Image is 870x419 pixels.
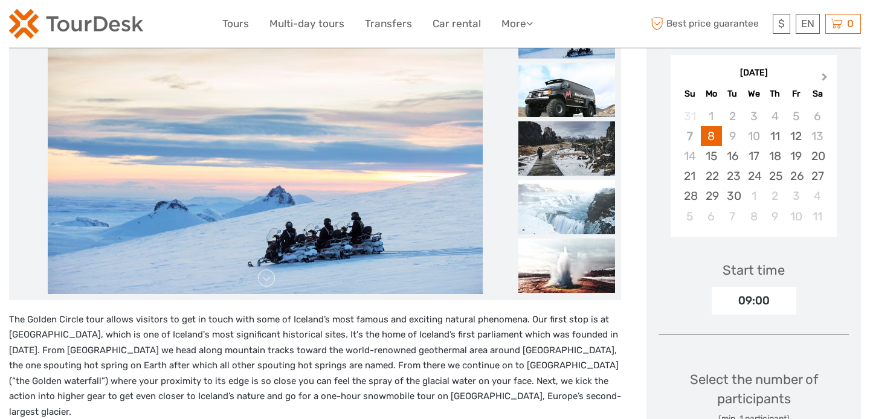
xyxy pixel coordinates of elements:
div: Not available Sunday, August 31st, 2025 [679,106,700,126]
div: Choose Thursday, October 9th, 2025 [764,206,785,226]
div: Choose Sunday, September 21st, 2025 [679,166,700,186]
div: Choose Thursday, September 25th, 2025 [764,166,785,186]
div: Not available Tuesday, September 2nd, 2025 [722,106,743,126]
div: Choose Wednesday, October 8th, 2025 [743,206,764,226]
div: Not available Friday, September 5th, 2025 [785,106,807,126]
div: Choose Sunday, September 28th, 2025 [679,186,700,206]
div: Choose Monday, October 6th, 2025 [701,206,722,226]
div: Choose Sunday, October 5th, 2025 [679,206,700,226]
div: Not available Wednesday, September 10th, 2025 [743,126,764,146]
div: Not available Saturday, September 6th, 2025 [807,106,828,126]
div: EN [796,14,820,34]
img: 120-15d4194f-c635-41b9-a512-a3cb382bfb57_logo_small.png [9,9,143,39]
img: e24f46e7e7e04a9ebabfe6858eed8ac3_main_slider.jpg [48,4,483,294]
span: Best price guarantee [648,14,770,34]
a: Tours [222,15,249,33]
div: Choose Monday, September 29th, 2025 [701,186,722,206]
div: Choose Thursday, September 11th, 2025 [764,126,785,146]
div: Not available Saturday, September 13th, 2025 [807,126,828,146]
img: 5909776347d8488e9d87be5bfd9784d2_slider_thumbnail.jpeg [518,63,615,117]
div: Choose Tuesday, September 23rd, 2025 [722,166,743,186]
div: Choose Saturday, October 11th, 2025 [807,206,828,226]
div: [DATE] [671,67,837,80]
div: month 2025-09 [674,106,833,226]
div: Choose Tuesday, September 16th, 2025 [722,146,743,166]
div: Choose Tuesday, October 7th, 2025 [722,206,743,226]
div: Choose Monday, September 15th, 2025 [701,146,722,166]
div: Not available Sunday, September 7th, 2025 [679,126,700,146]
div: Start time [723,261,785,280]
div: Choose Thursday, October 2nd, 2025 [764,186,785,206]
div: We [743,86,764,102]
div: Choose Monday, September 8th, 2025 [701,126,722,146]
div: Choose Friday, September 19th, 2025 [785,146,807,166]
div: Mo [701,86,722,102]
button: Open LiveChat chat widget [139,19,153,33]
img: f4ee769743ea48a6ad0ab2d038370ecb_slider_thumbnail.jpeg [518,121,615,176]
div: Choose Wednesday, September 17th, 2025 [743,146,764,166]
p: We're away right now. Please check back later! [17,21,137,31]
div: Not available Thursday, September 4th, 2025 [764,106,785,126]
div: Choose Saturday, September 27th, 2025 [807,166,828,186]
div: Choose Friday, October 10th, 2025 [785,206,807,226]
div: Th [764,86,785,102]
div: Choose Friday, September 26th, 2025 [785,166,807,186]
div: Choose Wednesday, September 24th, 2025 [743,166,764,186]
a: Multi-day tours [269,15,344,33]
div: Choose Friday, October 3rd, 2025 [785,186,807,206]
button: Next Month [816,70,836,89]
div: Not available Tuesday, September 9th, 2025 [722,126,743,146]
img: d20006cff51242719c6f2951424a6da4_slider_thumbnail.jpeg [518,238,615,293]
a: Car rental [433,15,481,33]
div: Choose Friday, September 12th, 2025 [785,126,807,146]
div: Not available Sunday, September 14th, 2025 [679,146,700,166]
div: Choose Wednesday, October 1st, 2025 [743,186,764,206]
a: More [501,15,533,33]
div: Sa [807,86,828,102]
div: Su [679,86,700,102]
div: Choose Tuesday, September 30th, 2025 [722,186,743,206]
div: Not available Wednesday, September 3rd, 2025 [743,106,764,126]
div: Choose Thursday, September 18th, 2025 [764,146,785,166]
span: 0 [845,18,855,30]
div: Fr [785,86,807,102]
div: Choose Monday, September 22nd, 2025 [701,166,722,186]
img: f15003c3cc8f47e885b70257023623dd_slider_thumbnail.jpeg [518,180,615,234]
div: Not available Monday, September 1st, 2025 [701,106,722,126]
div: 09:00 [712,287,796,315]
div: Tu [722,86,743,102]
span: $ [778,18,785,30]
div: Choose Saturday, September 20th, 2025 [807,146,828,166]
a: Transfers [365,15,412,33]
div: Choose Saturday, October 4th, 2025 [807,186,828,206]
